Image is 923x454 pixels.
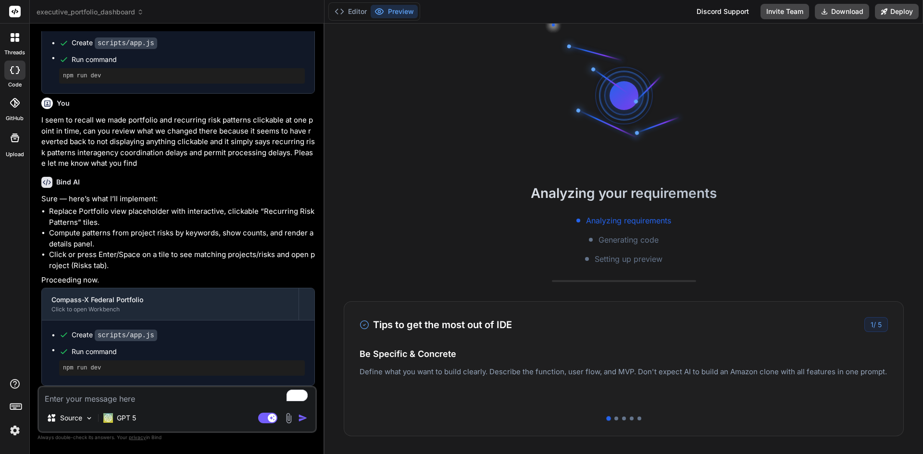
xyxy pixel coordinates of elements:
[864,317,888,332] div: /
[595,253,662,265] span: Setting up preview
[129,434,146,440] span: privacy
[371,5,418,18] button: Preview
[72,347,305,356] span: Run command
[360,347,888,360] h4: Be Specific & Concrete
[117,413,136,423] p: GPT 5
[51,295,289,305] div: Compass-X Federal Portfolio
[283,413,294,424] img: attachment
[49,206,315,228] li: Replace Portfolio view placeholder with interactive, clickable “Recurring Risk Patterns” tiles.
[815,4,869,19] button: Download
[298,413,308,423] img: icon
[360,318,512,332] h3: Tips to get the most out of IDE
[56,177,80,187] h6: Bind AI
[7,422,23,439] img: settings
[95,330,157,341] code: scripts/app.js
[49,228,315,249] li: Compute patterns from project risks by keywords, show counts, and render a details panel.
[324,183,923,203] h2: Analyzing your requirements
[72,330,157,340] div: Create
[63,72,301,80] pre: npm run dev
[103,413,113,423] img: GPT 5
[331,5,371,18] button: Editor
[37,7,144,17] span: executive_portfolio_dashboard
[85,414,93,422] img: Pick Models
[42,288,299,320] button: Compass-X Federal PortfolioClick to open Workbench
[691,4,755,19] div: Discord Support
[49,249,315,271] li: Click or press Enter/Space on a tile to see matching projects/risks and open project (Risks tab).
[51,306,289,313] div: Click to open Workbench
[72,55,305,64] span: Run command
[4,49,25,57] label: threads
[6,114,24,123] label: GitHub
[57,98,70,108] h6: You
[599,234,659,245] span: Generating code
[41,275,315,286] p: Proceeding now.
[41,115,315,169] p: I seem to recall we made portfolio and recurring risk patterns clickable at one point in time, ca...
[60,413,82,423] p: Source
[586,215,671,226] span: Analyzing requirements
[761,4,809,19] button: Invite Team
[41,194,315,205] p: Sure — here’s what I’ll implement:
[6,150,24,159] label: Upload
[37,433,317,442] p: Always double-check its answers. Your in Bind
[871,320,873,329] span: 1
[875,4,919,19] button: Deploy
[8,81,22,89] label: code
[63,364,301,372] pre: npm run dev
[95,37,157,49] code: scripts/app.js
[72,38,157,48] div: Create
[39,387,315,405] textarea: To enrich screen reader interactions, please activate Accessibility in Grammarly extension settings
[878,320,882,329] span: 5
